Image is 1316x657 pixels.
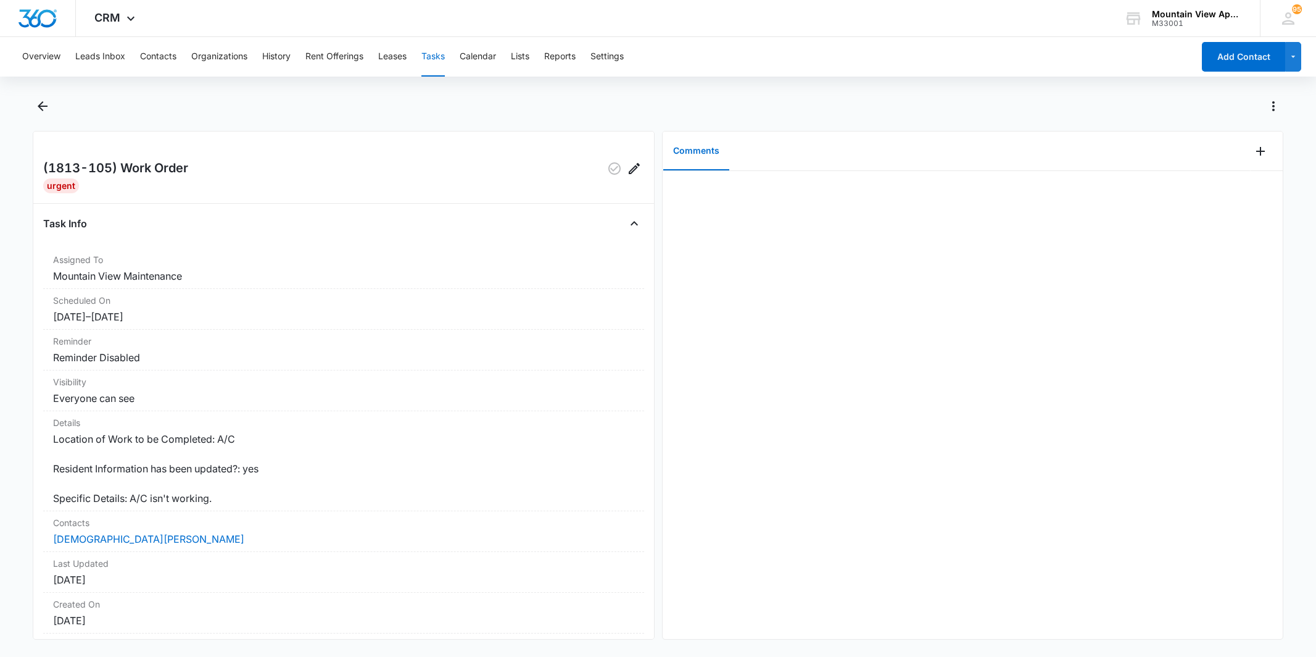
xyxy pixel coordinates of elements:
div: DetailsLocation of Work to be Completed: A/C Resident Information has been updated?: yes Specific... [43,411,644,511]
dt: Created On [53,598,634,611]
div: Created On[DATE] [43,593,644,634]
dt: Scheduled On [53,294,634,307]
dd: [DATE] [53,613,634,628]
button: History [262,37,291,77]
button: Leases [378,37,407,77]
button: Settings [590,37,624,77]
button: Overview [22,37,60,77]
button: Tasks [421,37,445,77]
div: notifications count [1292,4,1302,14]
button: Leads Inbox [75,37,125,77]
button: Add Comment [1251,141,1270,161]
div: Assigned ToMountain View Maintenance [43,248,644,289]
div: ReminderReminder Disabled [43,330,644,370]
span: CRM [94,11,120,24]
h4: Task Info [43,216,87,231]
button: Close [624,214,644,233]
button: Edit [624,159,644,178]
button: Actions [1264,96,1283,116]
dt: Assigned By [53,638,634,651]
div: Last Updated[DATE] [43,552,644,593]
div: Scheduled On[DATE]–[DATE] [43,289,644,330]
button: Reports [544,37,576,77]
div: account name [1152,9,1242,19]
div: VisibilityEveryone can see [43,370,644,411]
dd: Mountain View Maintenance [53,269,634,283]
button: Lists [511,37,529,77]
button: Back [33,96,52,116]
dd: [DATE] [53,572,634,587]
div: Contacts[DEMOGRAPHIC_DATA][PERSON_NAME] [43,511,644,552]
dt: Visibility [53,375,634,388]
button: Add Contact [1202,42,1285,72]
dt: Assigned To [53,253,634,266]
dt: Contacts [53,516,634,529]
dd: Location of Work to be Completed: A/C Resident Information has been updated?: yes Specific Detail... [53,432,634,506]
a: [DEMOGRAPHIC_DATA][PERSON_NAME] [53,533,244,545]
div: Urgent [43,178,79,193]
span: 95 [1292,4,1302,14]
dd: Reminder Disabled [53,350,634,365]
button: Organizations [191,37,247,77]
button: Contacts [140,37,176,77]
dd: Everyone can see [53,391,634,406]
dt: Details [53,416,634,429]
button: Calendar [460,37,496,77]
button: Comments [663,132,729,170]
button: Rent Offerings [305,37,363,77]
dd: [DATE] – [DATE] [53,309,634,324]
dt: Last Updated [53,557,634,570]
h2: (1813-105) Work Order [43,159,188,178]
div: account id [1152,19,1242,28]
dt: Reminder [53,335,634,348]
